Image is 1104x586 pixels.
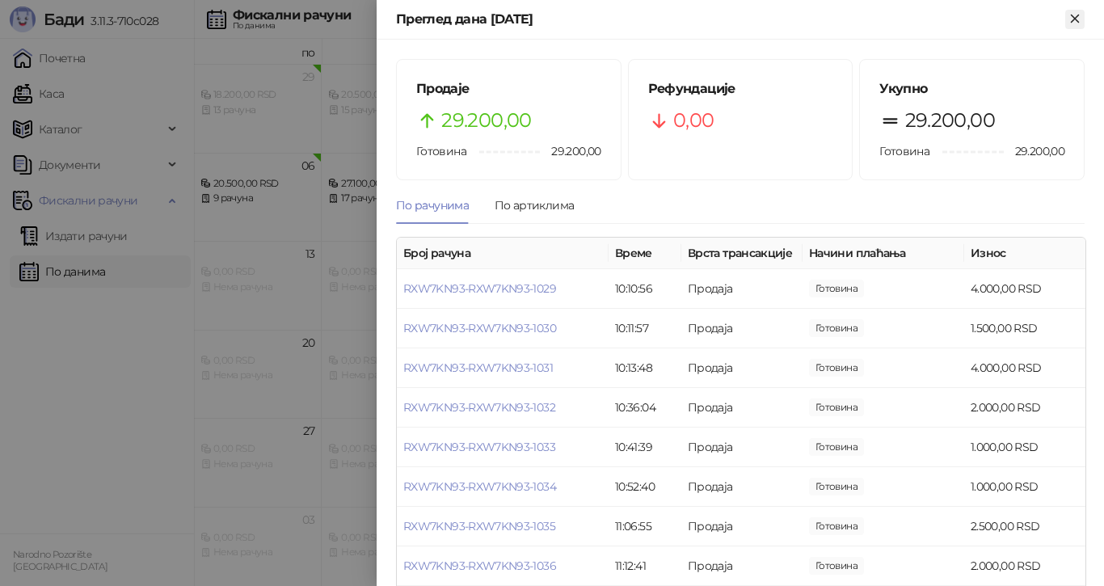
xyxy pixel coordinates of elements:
[403,281,556,296] a: RXW7KN93-RXW7KN93-1029
[681,507,803,546] td: Продаја
[905,105,995,136] span: 29.200,00
[964,309,1085,348] td: 1.500,00 RSD
[609,546,681,586] td: 11:12:41
[964,546,1085,586] td: 2.000,00 RSD
[403,559,556,573] a: RXW7KN93-RXW7KN93-1036
[964,428,1085,467] td: 1.000,00 RSD
[403,400,555,415] a: RXW7KN93-RXW7KN93-1032
[809,359,864,377] span: 1.000.100.010.001.000,00
[495,196,574,214] div: По артиклима
[673,105,714,136] span: 0,00
[397,238,609,269] th: Број рачуна
[1004,142,1064,160] span: 29.200,00
[681,269,803,309] td: Продаја
[648,79,833,99] h5: Рефундације
[809,438,864,456] span: 500.500,00
[964,238,1085,269] th: Износ
[403,321,556,335] a: RXW7KN93-RXW7KN93-1030
[609,269,681,309] td: 10:10:56
[809,478,864,495] span: 500.500,00
[403,479,556,494] a: RXW7KN93-RXW7KN93-1034
[609,238,681,269] th: Време
[609,388,681,428] td: 10:36:04
[403,440,555,454] a: RXW7KN93-RXW7KN93-1033
[681,546,803,586] td: Продаја
[809,280,864,297] span: 1.000.100.010.001.000,00
[964,467,1085,507] td: 1.000,00 RSD
[879,79,1064,99] h5: Укупно
[681,467,803,507] td: Продаја
[809,319,864,337] span: 500.500.500,00
[609,348,681,388] td: 10:13:48
[964,388,1085,428] td: 2.000,00 RSD
[609,507,681,546] td: 11:06:55
[609,428,681,467] td: 10:41:39
[681,348,803,388] td: Продаја
[441,105,531,136] span: 29.200,00
[964,507,1085,546] td: 2.500,00 RSD
[879,144,929,158] span: Готовина
[964,269,1085,309] td: 4.000,00 RSD
[809,398,864,416] span: 10.001.000,00
[681,309,803,348] td: Продаја
[609,467,681,507] td: 10:52:40
[396,10,1065,29] div: Преглед дана [DATE]
[803,238,964,269] th: Начини плаћања
[1065,10,1085,29] button: Close
[396,196,469,214] div: По рачунима
[681,428,803,467] td: Продаја
[681,388,803,428] td: Продаја
[681,238,803,269] th: Врста трансакције
[416,79,601,99] h5: Продаје
[609,309,681,348] td: 10:11:57
[540,142,600,160] span: 29.200,00
[403,360,553,375] a: RXW7KN93-RXW7KN93-1031
[809,517,864,535] span: 500.500.500.500.500,00
[403,519,555,533] a: RXW7KN93-RXW7KN93-1035
[964,348,1085,388] td: 4.000,00 RSD
[809,557,864,575] span: 10.001.000,00
[416,144,466,158] span: Готовина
